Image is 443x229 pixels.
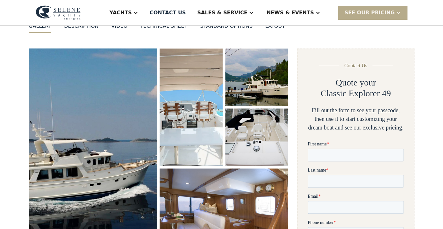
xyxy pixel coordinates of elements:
a: open lightbox [160,48,223,166]
h2: Quote your [335,77,376,88]
div: Contact Us [344,62,367,70]
div: Fill out the form to see your passcode, then use it to start customizing your dream boat and see ... [308,106,404,132]
div: News & EVENTS [267,9,314,17]
h2: Classic Explorer 49 [320,88,391,99]
div: SEE Our Pricing [344,9,395,17]
a: standard options [200,22,253,33]
a: VIDEO [111,22,127,33]
div: Technical sheet [140,22,187,30]
a: layout [265,22,285,33]
div: GALLERY [29,22,51,30]
div: VIDEO [111,22,127,30]
img: logo [36,5,81,20]
a: GALLERY [29,22,51,33]
a: Technical sheet [140,22,187,33]
a: DESCRIPTION [64,22,98,33]
a: open lightbox [225,108,288,166]
div: Sales & Service [197,9,247,17]
div: SEE Our Pricing [338,6,407,19]
a: open lightbox [225,48,288,106]
div: Contact US [150,9,186,17]
img: 50 foot motor yacht [225,108,288,166]
div: standard options [200,22,253,30]
div: Yachts [110,9,132,17]
div: layout [265,22,285,30]
div: DESCRIPTION [64,22,98,30]
img: 50 foot motor yacht [225,48,288,106]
